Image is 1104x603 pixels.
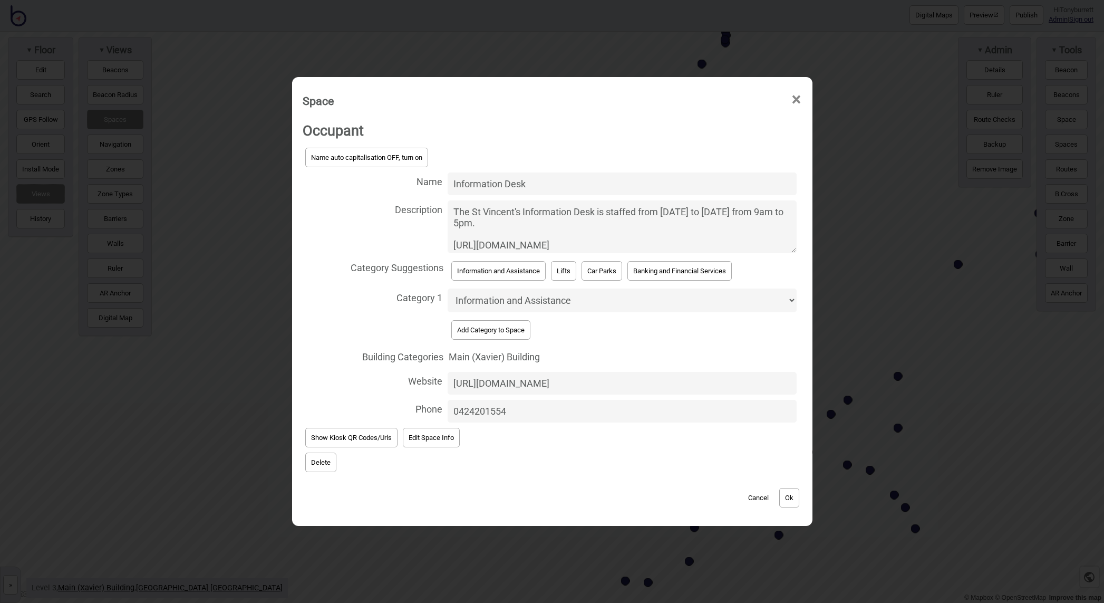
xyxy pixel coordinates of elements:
span: Category Suggestions [303,256,444,277]
div: Space [303,90,334,112]
span: Building Categories [303,345,444,367]
textarea: Description [448,200,796,253]
button: Cancel [743,488,774,508]
button: Delete [305,453,336,472]
button: Banking and Financial Services [627,261,732,281]
input: Phone [448,400,796,423]
button: Add Category to Space [451,320,530,340]
input: Website [448,372,796,395]
span: Name [303,170,443,192]
div: Main (Xavier) Building [449,348,607,367]
button: Car Parks [582,261,622,281]
span: Website [303,369,443,391]
input: Name [448,173,796,195]
button: Show Kiosk QR Codes/Urls [305,428,398,447]
span: Phone [303,397,443,419]
span: Description [303,198,443,219]
h2: Occupant [303,117,802,145]
button: Ok [779,488,799,508]
span: × [791,82,802,117]
button: Lifts [551,261,576,281]
span: Category 1 [303,286,443,308]
button: Edit Space Info [403,428,460,447]
select: Category 1 [448,289,796,312]
button: Information and Assistance [451,261,546,281]
button: Name auto capitalisation OFF, turn on [305,148,428,167]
